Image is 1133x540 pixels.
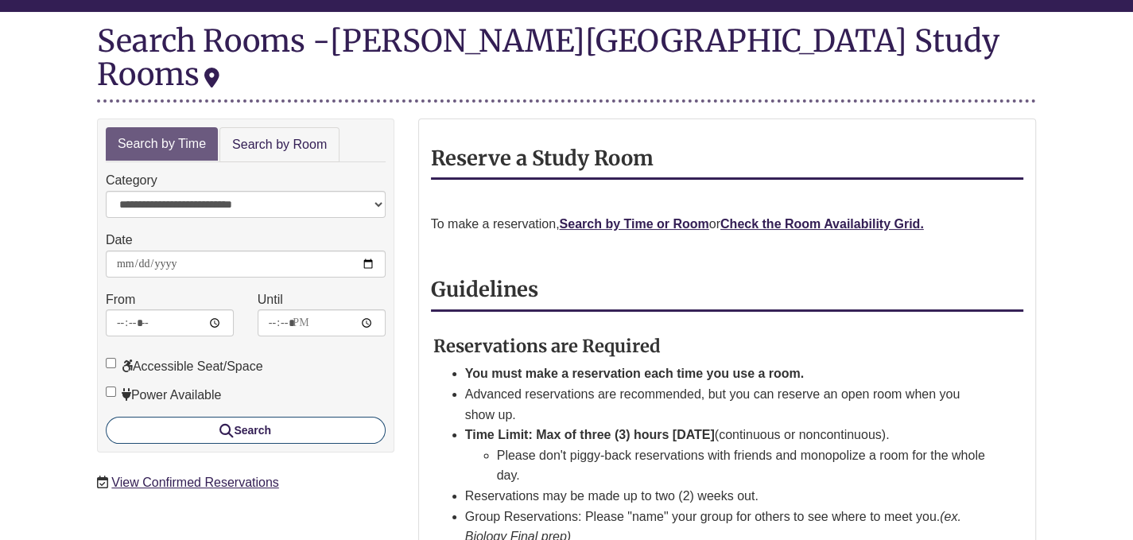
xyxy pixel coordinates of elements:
div: Search Rooms - [97,24,1036,102]
a: Check the Room Availability Grid. [720,217,924,231]
input: Accessible Seat/Space [106,358,116,368]
strong: You must make a reservation each time you use a room. [465,367,805,380]
label: Date [106,230,133,251]
label: Category [106,170,157,191]
button: Search [106,417,386,444]
strong: Guidelines [431,277,538,302]
li: Reservations may be made up to two (2) weeks out. [465,486,986,507]
li: (continuous or noncontinuous). [465,425,986,486]
label: Until [258,289,283,310]
a: View Confirmed Reservations [111,476,278,489]
a: Search by Time or Room [559,217,708,231]
p: To make a reservation, or [431,214,1024,235]
label: Power Available [106,385,222,406]
label: From [106,289,135,310]
a: Search by Room [219,127,340,163]
label: Accessible Seat/Space [106,356,263,377]
strong: Time Limit: Max of three (3) hours [DATE] [465,428,715,441]
li: Advanced reservations are recommended, but you can reserve an open room when you show up. [465,384,986,425]
strong: Reservations are Required [433,335,661,357]
li: Please don't piggy-back reservations with friends and monopolize a room for the whole day. [497,445,986,486]
a: Search by Time [106,127,218,161]
input: Power Available [106,387,116,397]
strong: Reserve a Study Room [431,146,654,171]
div: [PERSON_NAME][GEOGRAPHIC_DATA] Study Rooms [97,21,999,93]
